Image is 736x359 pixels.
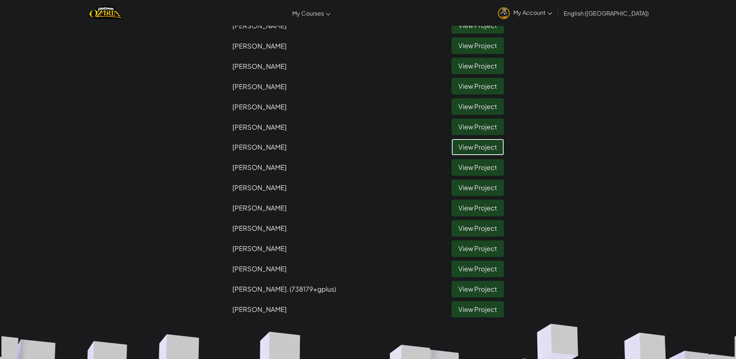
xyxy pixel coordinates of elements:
[232,21,287,30] span: [PERSON_NAME]
[451,301,504,318] a: View Project
[232,163,287,171] span: [PERSON_NAME]
[451,220,504,237] a: View Project
[498,7,510,19] img: avatar
[451,159,504,176] a: View Project
[560,3,652,23] a: English ([GEOGRAPHIC_DATA])
[232,204,287,212] span: [PERSON_NAME]
[232,285,336,293] span: [PERSON_NAME]
[232,224,287,232] span: [PERSON_NAME]
[232,82,287,91] span: [PERSON_NAME]
[451,98,504,115] a: View Project
[232,244,287,252] span: [PERSON_NAME]
[89,5,123,20] a: Ozaria by CodeCombat logo
[89,5,123,20] img: Home
[232,183,287,192] span: [PERSON_NAME]
[232,42,287,50] span: [PERSON_NAME]
[287,285,336,293] span: . (738179+gplus)
[232,62,287,70] span: [PERSON_NAME]
[232,123,287,131] span: [PERSON_NAME]
[232,103,287,111] span: [PERSON_NAME]
[451,240,504,257] a: View Project
[451,118,504,135] a: View Project
[564,9,649,17] span: English ([GEOGRAPHIC_DATA])
[289,3,334,23] a: My Courses
[513,9,552,16] span: My Account
[451,139,504,155] a: View Project
[451,200,504,216] a: View Project
[494,1,556,24] a: My Account
[292,9,324,17] span: My Courses
[451,260,504,277] a: View Project
[451,78,504,95] a: View Project
[232,305,287,313] span: [PERSON_NAME]
[451,281,504,297] a: View Project
[451,179,504,196] a: View Project
[232,143,287,151] span: [PERSON_NAME]
[232,264,287,273] span: [PERSON_NAME]
[451,58,504,74] a: View Project
[451,37,504,54] a: View Project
